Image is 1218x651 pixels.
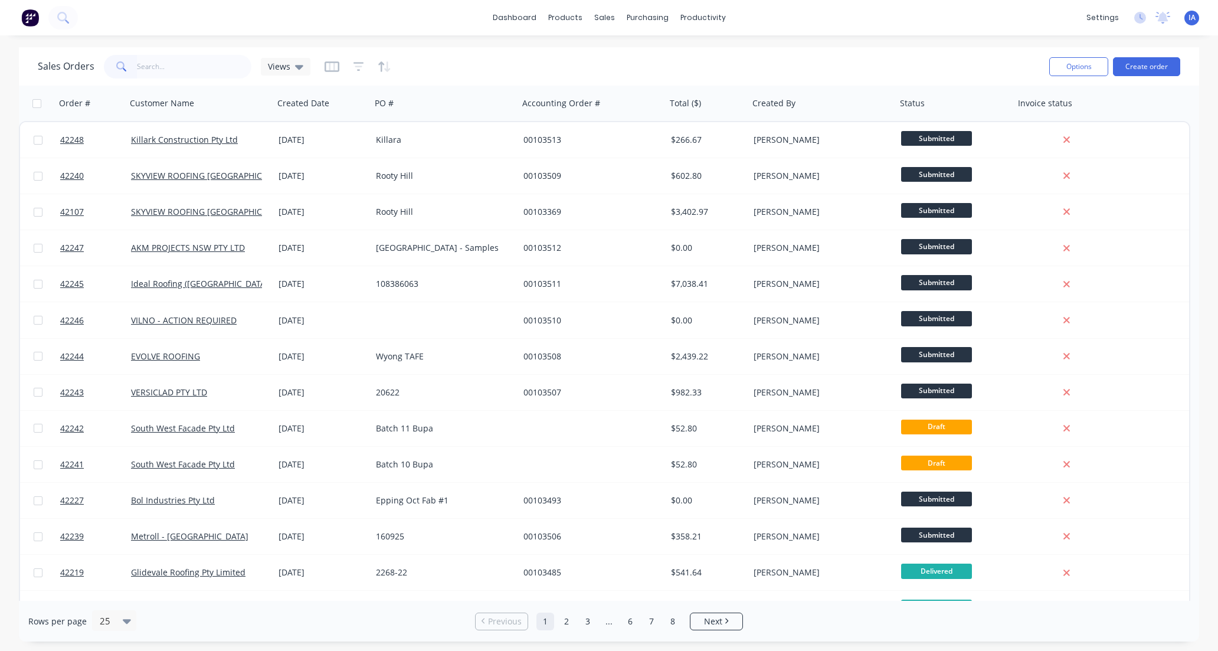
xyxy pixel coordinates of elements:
a: South West Facade Pty Ltd [131,423,235,434]
div: Created Date [277,97,329,109]
div: [PERSON_NAME] [754,242,885,254]
a: 42246 [60,303,131,338]
a: 42241 [60,447,131,482]
a: 42243 [60,375,131,410]
div: 00103511 [523,278,654,290]
div: 00103507 [523,387,654,398]
span: 42245 [60,278,84,290]
a: 42239 [60,519,131,554]
span: IA [1188,12,1196,23]
div: $52.80 [671,459,741,470]
img: Factory [21,9,39,27]
div: [DATE] [279,387,366,398]
div: Customer Name [130,97,194,109]
a: VERSICLAD PTY LTD [131,387,207,398]
div: $266.67 [671,134,741,146]
a: AKM PROJECTS NSW PTY LTD [131,242,245,253]
a: 42245 [60,266,131,302]
div: 2268-22 [376,567,507,578]
div: 00103369 [523,206,654,218]
div: Batch 10 Bupa [376,459,507,470]
div: Order # [59,97,90,109]
div: [DATE] [279,278,366,290]
div: Accounting Order # [522,97,600,109]
div: [DATE] [279,242,366,254]
a: 42244 [60,339,131,374]
div: $3,402.97 [671,206,741,218]
div: [DATE] [279,315,366,326]
div: $0.00 [671,495,741,506]
a: SKYVIEW ROOFING [GEOGRAPHIC_DATA] P/L [131,170,303,181]
div: [DATE] [279,459,366,470]
div: 00103509 [523,170,654,182]
div: [PERSON_NAME] [754,423,885,434]
a: EVOLVE ROOFING [131,351,200,362]
div: [DATE] [279,206,366,218]
span: Submitted [901,384,972,398]
span: 42219 [60,567,84,578]
div: $602.80 [671,170,741,182]
span: Submitted [901,131,972,146]
div: purchasing [621,9,675,27]
span: Submitted [901,347,972,362]
a: 42219 [60,555,131,590]
div: Rooty Hill [376,206,507,218]
a: 42247 [60,230,131,266]
a: Page 8 [664,613,682,630]
div: 00103485 [523,567,654,578]
a: 42203 [60,591,131,626]
button: Create order [1113,57,1180,76]
div: sales [588,9,621,27]
button: Options [1049,57,1108,76]
span: 42107 [60,206,84,218]
span: Picked Up [901,600,972,614]
span: Submitted [901,167,972,182]
div: Invoice status [1018,97,1072,109]
a: Jump forward [600,613,618,630]
div: Wyong TAFE [376,351,507,362]
div: [DATE] [279,170,366,182]
div: $0.00 [671,242,741,254]
div: 108386063 [376,278,507,290]
a: Next page [690,616,742,627]
input: Search... [137,55,252,78]
a: 42107 [60,194,131,230]
ul: Pagination [470,613,748,630]
div: Status [900,97,925,109]
span: Draft [901,420,972,434]
a: 42227 [60,483,131,518]
span: 42244 [60,351,84,362]
div: [PERSON_NAME] [754,459,885,470]
div: 00103508 [523,351,654,362]
span: Submitted [901,203,972,218]
div: $0.00 [671,315,741,326]
span: Views [268,60,290,73]
a: dashboard [487,9,542,27]
div: 20622 [376,387,507,398]
span: Previous [488,616,522,627]
div: [PERSON_NAME] [754,278,885,290]
a: 42242 [60,411,131,446]
span: Next [704,616,722,627]
div: 00103513 [523,134,654,146]
span: 42248 [60,134,84,146]
div: [DATE] [279,567,366,578]
div: [DATE] [279,531,366,542]
div: [GEOGRAPHIC_DATA] - Samples [376,242,507,254]
span: 42243 [60,387,84,398]
div: [PERSON_NAME] [754,170,885,182]
div: [PERSON_NAME] [754,531,885,542]
a: Page 1 is your current page [536,613,554,630]
span: Rows per page [28,616,87,627]
div: Killara [376,134,507,146]
a: Page 2 [558,613,575,630]
div: [PERSON_NAME] [754,387,885,398]
span: Submitted [901,239,972,254]
span: Submitted [901,275,972,290]
a: Metroll - [GEOGRAPHIC_DATA] [131,531,248,542]
div: Total ($) [670,97,701,109]
div: $7,038.41 [671,278,741,290]
a: Killark Construction Pty Ltd [131,134,238,145]
div: [PERSON_NAME] [754,315,885,326]
div: 00103493 [523,495,654,506]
